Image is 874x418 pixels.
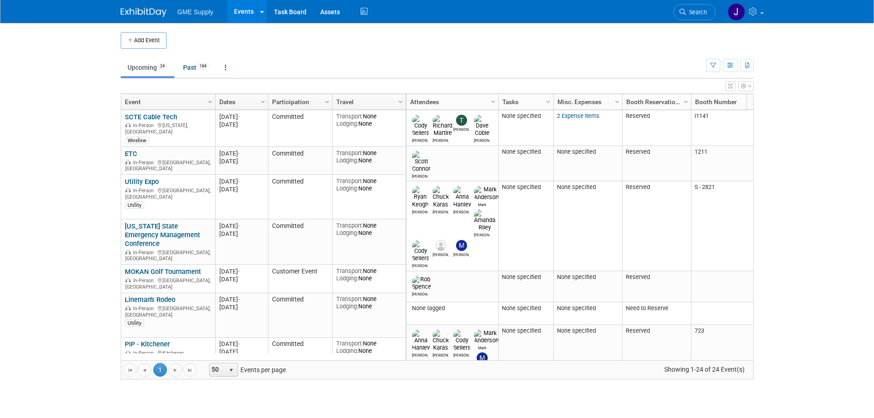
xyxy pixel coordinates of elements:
a: PIP - Kitchener [125,340,170,348]
span: Column Settings [323,98,331,106]
img: Mitch Gosney [477,352,488,363]
div: Richard Martire [433,137,449,143]
div: None None [336,150,401,164]
a: Utility Expo [125,178,159,186]
img: In-Person Event [125,123,131,127]
span: Transport: [336,295,363,302]
img: Cody Sellers [412,240,429,262]
span: Column Settings [206,98,214,106]
td: S - 2821 [691,181,760,271]
img: ExhibitDay [121,8,167,17]
span: None specified [557,184,596,190]
a: Column Settings [681,94,691,108]
div: [GEOGRAPHIC_DATA], [GEOGRAPHIC_DATA] [125,248,211,262]
a: Go to the next page [168,363,182,377]
span: In-Person [133,160,156,166]
img: Todd Licence [456,115,467,126]
span: Go to the previous page [141,367,148,374]
div: Jason Murphy [433,251,449,257]
a: Upcoming24 [121,59,174,76]
div: Mark Anderson [474,201,490,207]
a: Dates [219,94,262,110]
img: Amanda Riley [474,209,495,231]
span: Transport: [336,150,363,156]
div: None specified [502,184,550,191]
div: Cody Sellers [412,262,428,268]
td: Reserved [622,181,691,271]
td: 1211 [691,146,760,182]
div: [DATE] [219,113,264,121]
div: [GEOGRAPHIC_DATA], [GEOGRAPHIC_DATA] [125,186,211,200]
div: Cody Sellers [453,351,469,357]
a: Column Settings [543,94,553,108]
td: 723 [691,325,760,403]
span: Go to the first page [126,367,134,374]
a: Go to the first page [123,363,137,377]
div: Wireline [125,137,149,144]
div: [DATE] [219,348,264,356]
a: Go to the previous page [138,363,151,377]
a: Booth Reservation Status [626,94,685,110]
span: None specified [557,327,596,334]
span: Column Settings [490,98,497,106]
span: Transport: [336,268,363,274]
a: SCTE Cable Tech [125,113,177,121]
div: [DATE] [219,157,264,165]
div: Ryan Keogh [412,208,428,214]
span: Transport: [336,113,363,120]
div: None None [336,113,401,128]
span: - [238,113,240,120]
img: Dave Coble [474,115,490,137]
div: [DATE] [219,150,264,157]
span: Transport: [336,222,363,229]
div: Anna Hanley [412,351,428,357]
a: Go to the last page [183,363,197,377]
img: Mark Anderson [474,186,499,201]
div: [DATE] [219,295,264,303]
div: Scott Connor [412,173,428,178]
span: In-Person [133,188,156,194]
td: Committed [268,338,332,366]
img: Cody Sellers [453,329,471,351]
td: i1141 [691,110,760,146]
span: None specified [557,148,596,155]
div: [DATE] [219,230,264,238]
span: Lodging: [336,120,358,127]
div: Anna Hanley [453,208,469,214]
a: Misc. Expenses [557,94,616,110]
span: Column Settings [545,98,552,106]
div: Utility [125,319,144,327]
span: Transport: [336,340,363,347]
span: In-Person [133,250,156,256]
img: Anna Hanley [412,329,430,351]
img: Jason Murphy [435,240,446,251]
div: [DATE] [219,178,264,185]
div: Amanda Riley [474,231,490,237]
img: In-Person Event [125,278,131,282]
div: Utility [125,201,144,209]
span: - [238,178,240,185]
a: MOKAN Golf Tournament [125,268,201,276]
div: Dave Coble [474,137,490,143]
img: Cody Sellers [412,115,429,137]
a: Column Settings [395,94,406,108]
button: Add Event [121,32,167,49]
span: 50 [210,363,225,376]
a: ETC [125,150,137,158]
div: None None [336,295,401,310]
a: Column Settings [258,94,268,108]
a: Attendees [410,94,492,110]
span: 1 [153,363,167,377]
img: Richard Martire [433,115,452,137]
a: Column Settings [612,94,622,108]
div: None tagged [410,305,495,312]
a: 2 Expense Items [557,112,600,119]
img: In-Person Event [125,306,131,310]
div: None specified [502,327,550,334]
span: GME Supply [178,8,214,16]
div: None None [336,268,401,282]
a: Tasks [502,94,547,110]
span: Transport: [336,178,363,184]
img: Ryan Keogh [412,186,429,208]
img: Mitch Gosney [456,240,467,251]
